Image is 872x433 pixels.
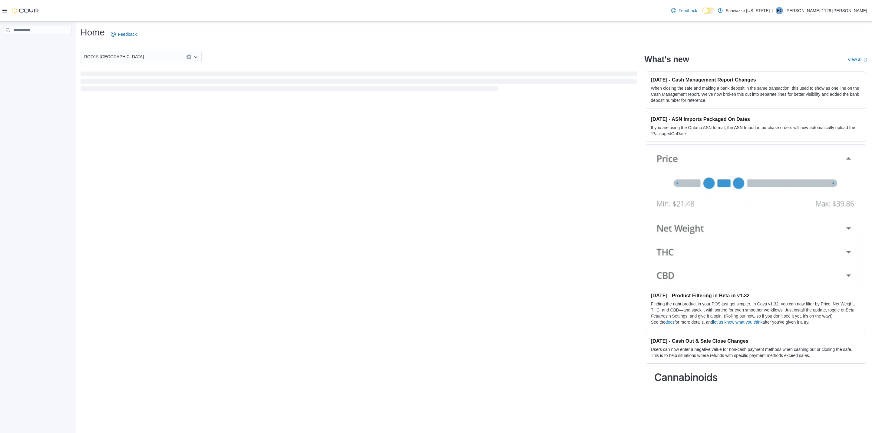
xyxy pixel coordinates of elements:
[785,7,867,14] p: [PERSON_NAME]-1128 [PERSON_NAME]
[713,320,762,325] a: let us know what you think
[651,338,861,344] h3: [DATE] - Cash Out & Safe Close Changes
[651,116,861,122] h3: [DATE] - ASN Imports Packaged On Dates
[848,57,867,62] a: View allExternal link
[777,7,781,14] span: R1
[118,31,137,37] span: Feedback
[666,320,675,325] a: docs
[651,308,854,318] em: Beta Features
[651,319,861,325] p: See the for more details, and after you’ve given it a try.
[4,36,71,51] nav: Complex example
[772,7,773,14] p: |
[651,77,861,83] h3: [DATE] - Cash Management Report Changes
[187,55,191,59] button: Clear input
[651,301,861,319] p: Finding the right product in your POS just got simpler. In Cova v1.32, you can now filter by Pric...
[669,5,699,17] a: Feedback
[12,8,39,14] img: Cova
[679,8,697,14] span: Feedback
[193,55,198,59] button: Open list of options
[645,55,689,64] h2: What's new
[84,53,144,60] span: RGO15 [GEOGRAPHIC_DATA]
[651,85,861,103] p: When closing the safe and making a bank deposit in the same transaction, this used to show as one...
[651,292,861,298] h3: [DATE] - Product Filtering in Beta in v1.32
[81,73,637,92] span: Loading
[726,7,770,14] p: Schwazze [US_STATE]
[864,58,867,62] svg: External link
[651,346,861,358] p: Users can now enter a negative value for non-cash payment methods when cashing out or closing the...
[776,7,783,14] div: Rebekah-1128 Castillo
[651,125,861,137] p: If you are using the Ontario ASN format, the ASN Import in purchase orders will now automatically...
[108,28,139,40] a: Feedback
[702,8,715,14] input: Dark Mode
[81,26,105,38] h1: Home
